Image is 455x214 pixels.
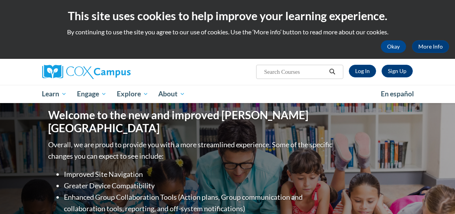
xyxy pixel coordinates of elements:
img: Cox Campus [42,65,131,79]
h1: Welcome to the new and improved [PERSON_NAME][GEOGRAPHIC_DATA] [48,109,334,135]
span: En español [381,90,414,98]
li: Improved Site Navigation [64,169,334,180]
a: More Info [412,40,449,53]
div: Main menu [36,85,419,103]
button: Search [326,67,338,77]
span: Explore [117,89,148,99]
a: Log In [349,65,376,77]
input: Search Courses [263,67,326,77]
span: Engage [77,89,107,99]
span: About [158,89,185,99]
button: Okay [381,40,406,53]
a: Cox Campus [42,65,158,79]
h2: This site uses cookies to help improve your learning experience. [6,8,449,24]
p: By continuing to use the site you agree to our use of cookies. Use the ‘More info’ button to read... [6,28,449,36]
a: Learn [37,85,72,103]
a: En español [376,86,419,102]
a: Explore [112,85,154,103]
p: Overall, we are proud to provide you with a more streamlined experience. Some of the specific cha... [48,139,334,162]
a: Register [382,65,413,77]
span: Learn [42,89,67,99]
li: Greater Device Compatibility [64,180,334,191]
a: Engage [72,85,112,103]
a: About [153,85,190,103]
